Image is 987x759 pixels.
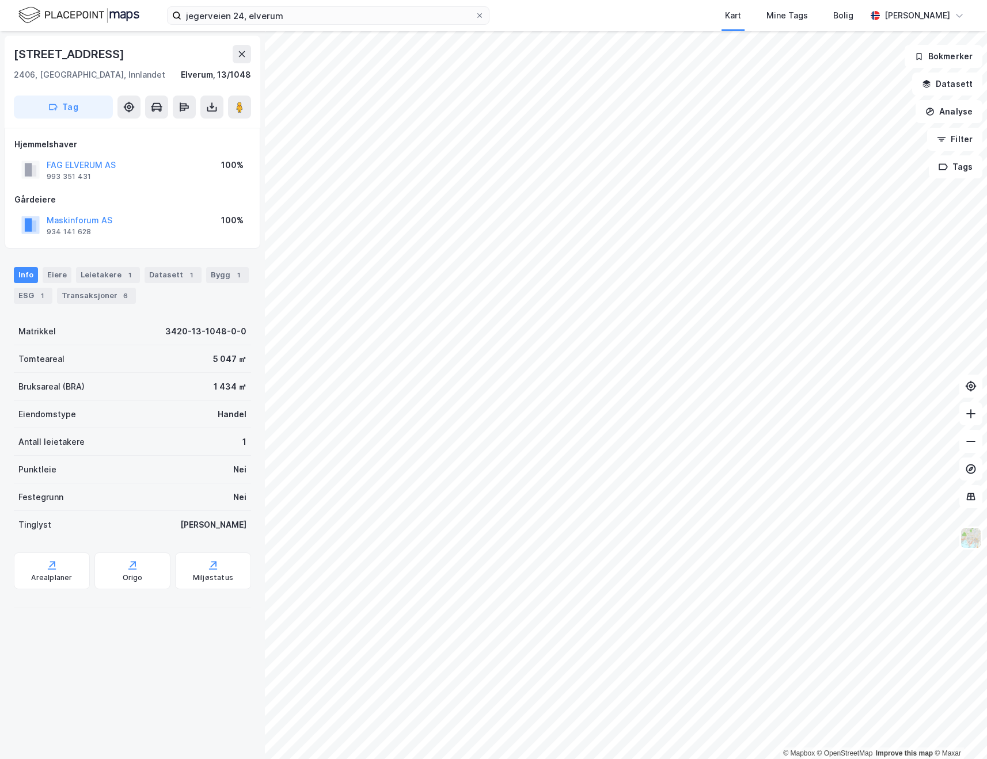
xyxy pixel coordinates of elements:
div: Origo [123,573,143,582]
div: 934 141 628 [47,227,91,237]
div: 1 [36,290,48,302]
button: Filter [927,128,982,151]
div: [STREET_ADDRESS] [14,45,127,63]
div: Bygg [206,267,249,283]
div: Arealplaner [31,573,72,582]
div: Kontrollprogram for chat [929,704,987,759]
div: Antall leietakere [18,435,85,449]
a: Mapbox [783,749,815,757]
div: Mine Tags [766,9,808,22]
div: 2406, [GEOGRAPHIC_DATA], Innlandet [14,68,165,82]
div: Gårdeiere [14,193,250,207]
div: [PERSON_NAME] [180,518,246,532]
div: Bolig [833,9,853,22]
iframe: Chat Widget [929,704,987,759]
div: Nei [233,490,246,504]
div: 5 047 ㎡ [213,352,246,366]
div: Matrikkel [18,325,56,338]
div: Info [14,267,38,283]
div: Kart [725,9,741,22]
button: Bokmerker [905,45,982,68]
div: Festegrunn [18,490,63,504]
div: [PERSON_NAME] [884,9,950,22]
div: Bruksareal (BRA) [18,380,85,394]
div: 1 [185,269,197,281]
div: Elverum, 13/1048 [181,68,251,82]
div: 1 [233,269,244,281]
div: Eiendomstype [18,407,76,421]
button: Datasett [912,73,982,96]
img: Z [960,527,982,549]
a: OpenStreetMap [817,749,873,757]
div: 100% [221,158,244,172]
div: 1 434 ㎡ [214,380,246,394]
div: Hjemmelshaver [14,138,250,151]
input: Søk på adresse, matrikkel, gårdeiere, leietakere eller personer [181,7,475,24]
div: 993 351 431 [47,172,91,181]
div: Tinglyst [18,518,51,532]
div: ESG [14,288,52,304]
div: Transaksjoner [57,288,136,304]
div: Tomteareal [18,352,64,366]
div: 1 [124,269,135,281]
div: Handel [218,407,246,421]
div: Punktleie [18,463,56,476]
div: 3420-13-1048-0-0 [165,325,246,338]
div: Nei [233,463,246,476]
div: Datasett [145,267,202,283]
div: 6 [120,290,131,302]
div: Eiere [43,267,71,283]
div: 1 [242,435,246,449]
a: Improve this map [876,749,933,757]
button: Analyse [916,100,982,123]
div: Miljøstatus [193,573,233,582]
button: Tags [929,155,982,178]
div: Leietakere [76,267,140,283]
button: Tag [14,96,113,119]
div: 100% [221,213,244,227]
img: logo.f888ab2527a4732fd821a326f86c7f29.svg [18,5,139,25]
